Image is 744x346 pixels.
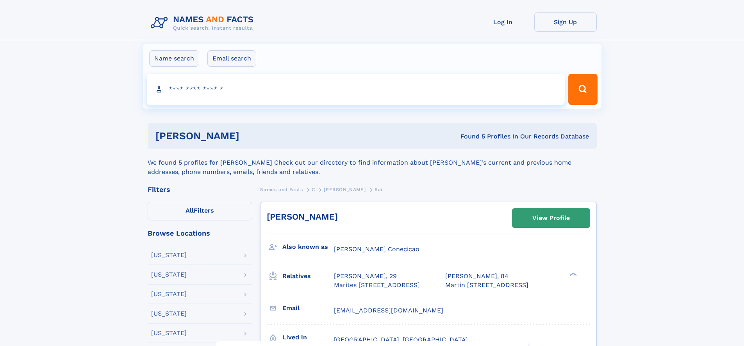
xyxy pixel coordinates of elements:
[334,336,468,343] span: [GEOGRAPHIC_DATA], [GEOGRAPHIC_DATA]
[334,307,443,314] span: [EMAIL_ADDRESS][DOMAIN_NAME]
[148,12,260,34] img: Logo Names and Facts
[148,230,252,237] div: Browse Locations
[151,252,187,258] div: [US_STATE]
[151,271,187,278] div: [US_STATE]
[151,311,187,317] div: [US_STATE]
[334,281,420,289] a: Marites [STREET_ADDRESS]
[148,186,252,193] div: Filters
[334,245,419,253] span: [PERSON_NAME] Conecicao
[512,209,590,227] a: View Profile
[375,187,382,192] span: Rui
[282,302,334,315] h3: Email
[186,207,194,214] span: All
[148,149,597,177] div: We found 5 profiles for [PERSON_NAME] Check out our directory to find information about [PERSON_N...
[324,185,366,194] a: [PERSON_NAME]
[147,74,565,105] input: search input
[148,202,252,220] label: Filters
[534,12,597,32] a: Sign Up
[532,209,570,227] div: View Profile
[282,270,334,283] h3: Relatives
[267,212,338,222] a: [PERSON_NAME]
[472,12,534,32] a: Log In
[260,185,303,194] a: Names and Facts
[151,330,187,336] div: [US_STATE]
[282,240,334,254] h3: Also known as
[568,272,577,277] div: ❯
[149,50,199,67] label: Name search
[151,291,187,297] div: [US_STATE]
[334,272,397,280] a: [PERSON_NAME], 29
[155,131,350,141] h1: [PERSON_NAME]
[207,50,256,67] label: Email search
[312,185,315,194] a: C
[445,281,528,289] a: Martin [STREET_ADDRESS]
[324,187,366,192] span: [PERSON_NAME]
[350,132,589,141] div: Found 5 Profiles In Our Records Database
[312,187,315,192] span: C
[445,272,508,280] a: [PERSON_NAME], 84
[568,74,597,105] button: Search Button
[282,331,334,344] h3: Lived in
